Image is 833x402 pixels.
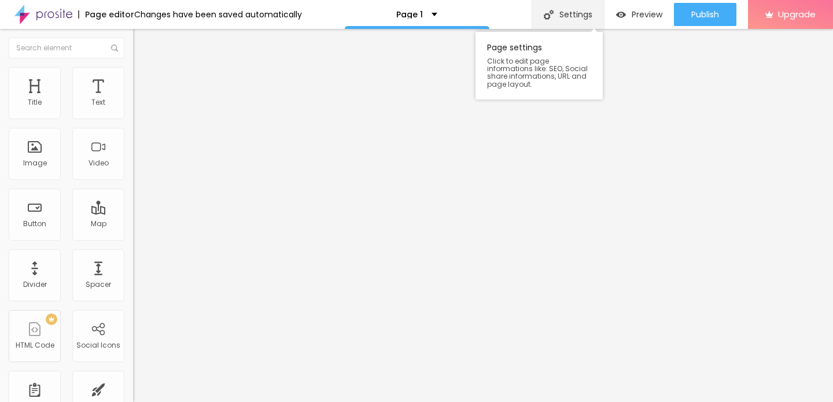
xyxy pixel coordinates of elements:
img: view-1.svg [616,10,626,20]
div: Image [23,159,47,167]
div: Button [23,220,46,228]
button: Publish [674,3,736,26]
img: Icone [111,45,118,51]
img: Icone [544,10,554,20]
span: Upgrade [778,9,816,19]
div: Spacer [86,281,111,289]
div: Page editor [78,10,134,19]
div: Text [91,98,105,106]
div: Video [89,159,109,167]
div: Divider [23,281,47,289]
span: Preview [632,10,662,19]
div: Map [91,220,106,228]
iframe: Editor [133,29,833,402]
div: Page settings [476,32,603,99]
input: Search element [9,38,124,58]
button: Preview [605,3,674,26]
div: Title [28,98,42,106]
span: Click to edit page informations like: SEO, Social share informations, URL and page layout. [487,57,591,88]
div: HTML Code [16,341,54,349]
div: Social Icons [76,341,120,349]
span: Publish [691,10,719,19]
p: Page 1 [396,10,423,19]
div: Changes have been saved automatically [134,10,302,19]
